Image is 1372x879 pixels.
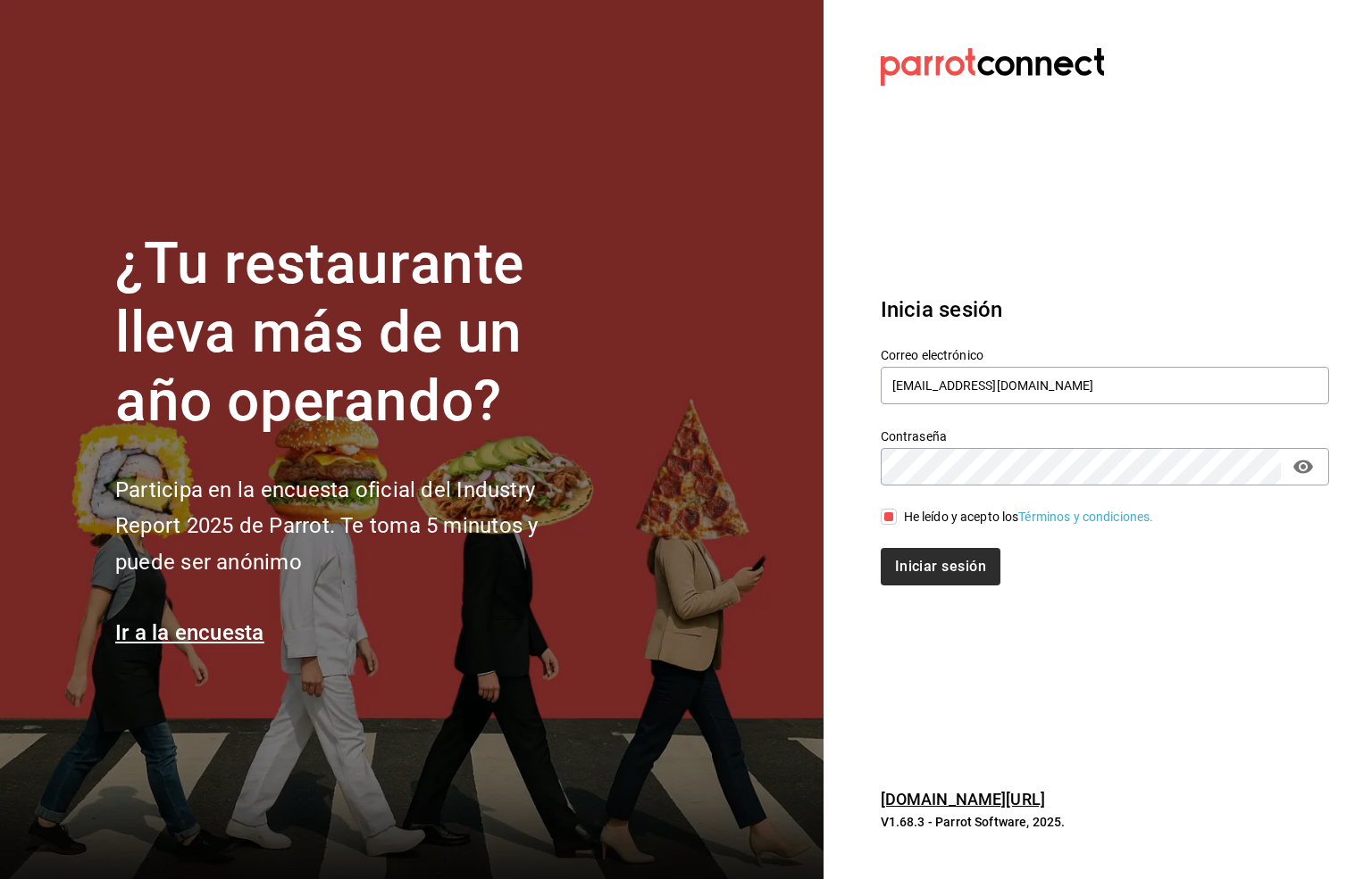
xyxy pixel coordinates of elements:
h2: Participa en la encuesta oficial del Industry Report 2025 de Parrot. Te toma 5 minutos y puede se... [115,472,598,581]
p: V1.68.3 - Parrot Software, 2025. [881,813,1329,831]
label: Contraseña [881,430,1329,443]
a: Términos y condiciones. [1018,510,1153,524]
a: Ir a la encuesta [115,620,264,645]
h3: Inicia sesión [881,294,1329,326]
div: He leído y acepto los [904,508,1154,527]
label: Correo electrónico [881,349,1329,361]
a: [DOMAIN_NAME][URL] [881,790,1045,809]
input: Ingresa tu correo electrónico [881,367,1329,404]
button: Iniciar sesión [881,548,1000,585]
button: passwordField [1288,452,1318,482]
h1: ¿Tu restaurante lleva más de un año operando? [115,230,598,435]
